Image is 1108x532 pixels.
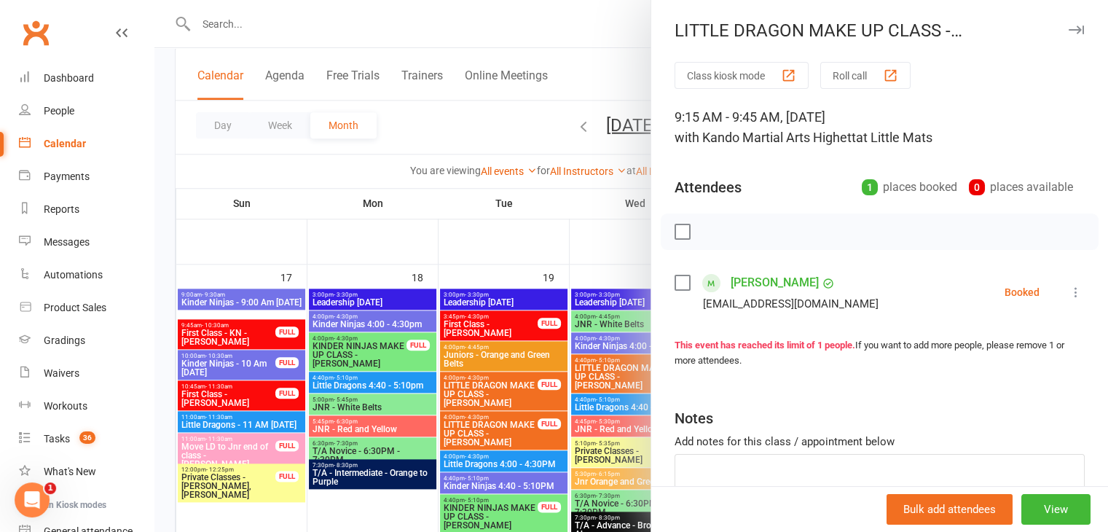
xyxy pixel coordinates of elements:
[675,130,856,145] span: with Kando Martial Arts Highett
[79,431,95,444] span: 36
[19,62,154,95] a: Dashboard
[675,107,1085,148] div: 9:15 AM - 9:45 AM, [DATE]
[862,179,878,195] div: 1
[675,177,742,197] div: Attendees
[19,95,154,128] a: People
[969,179,985,195] div: 0
[651,20,1108,41] div: LITTLE DRAGON MAKE UP CLASS - [PERSON_NAME]
[19,324,154,357] a: Gradings
[675,433,1085,450] div: Add notes for this class / appointment below
[969,177,1073,197] div: places available
[19,259,154,292] a: Automations
[1021,494,1091,525] button: View
[44,203,79,215] div: Reports
[19,292,154,324] a: Product Sales
[19,455,154,488] a: What's New
[731,271,819,294] a: [PERSON_NAME]
[44,367,79,379] div: Waivers
[1005,287,1040,297] div: Booked
[19,423,154,455] a: Tasks 36
[44,72,94,84] div: Dashboard
[887,494,1013,525] button: Bulk add attendees
[703,294,879,313] div: [EMAIL_ADDRESS][DOMAIN_NAME]
[44,236,90,248] div: Messages
[856,130,932,145] span: at Little Mats
[19,193,154,226] a: Reports
[44,138,86,149] div: Calendar
[675,340,855,351] strong: This event has reached its limit of 1 people.
[675,62,809,89] button: Class kiosk mode
[15,482,50,517] iframe: Intercom live chat
[44,433,70,445] div: Tasks
[19,357,154,390] a: Waivers
[675,338,1085,369] div: If you want to add more people, please remove 1 or more attendees.
[44,171,90,182] div: Payments
[19,128,154,160] a: Calendar
[820,62,911,89] button: Roll call
[44,482,56,494] span: 1
[44,302,106,313] div: Product Sales
[44,400,87,412] div: Workouts
[44,105,74,117] div: People
[44,269,103,281] div: Automations
[44,335,85,346] div: Gradings
[17,15,54,51] a: Clubworx
[19,160,154,193] a: Payments
[19,390,154,423] a: Workouts
[675,408,713,429] div: Notes
[862,177,957,197] div: places booked
[44,466,96,477] div: What's New
[19,226,154,259] a: Messages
